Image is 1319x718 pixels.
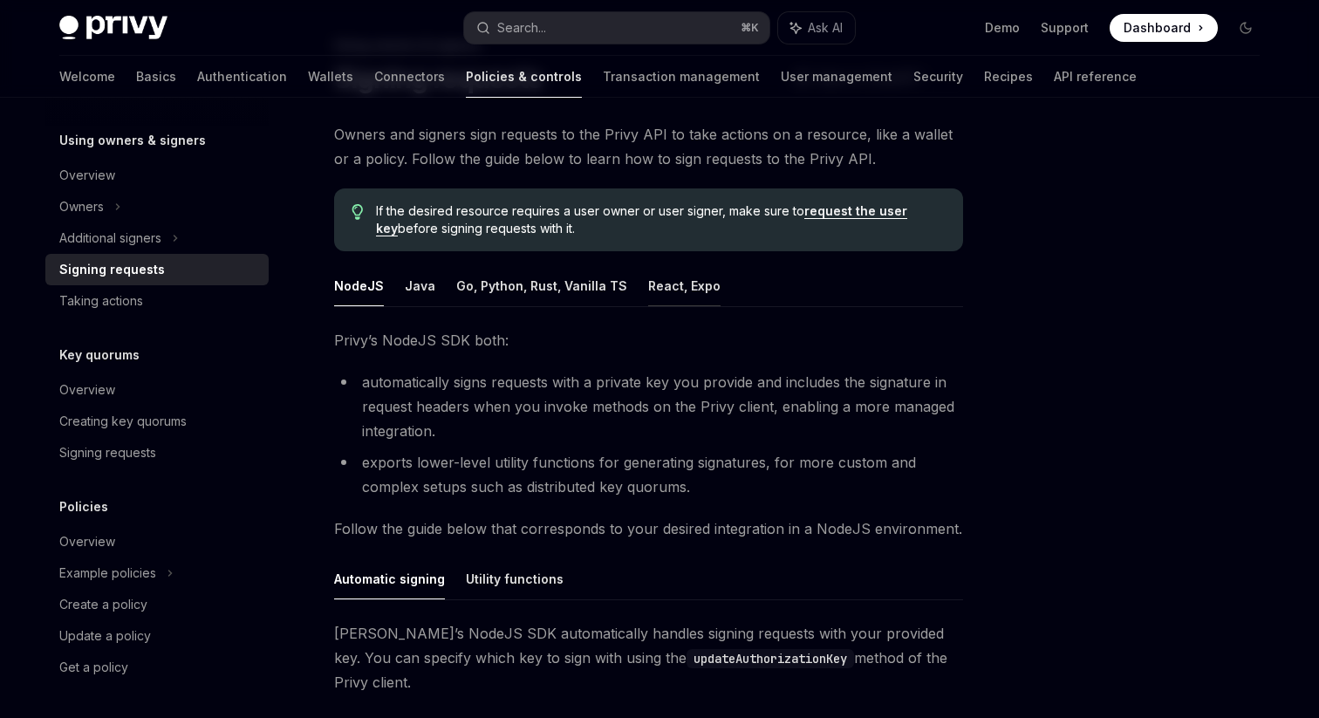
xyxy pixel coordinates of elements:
[59,563,156,584] div: Example policies
[497,17,546,38] div: Search...
[45,285,269,317] a: Taking actions
[1041,19,1089,37] a: Support
[197,56,287,98] a: Authentication
[59,196,104,217] div: Owners
[59,380,115,400] div: Overview
[45,406,269,437] a: Creating key quorums
[985,19,1020,37] a: Demo
[59,657,128,678] div: Get a policy
[45,437,269,468] a: Signing requests
[374,56,445,98] a: Connectors
[603,56,760,98] a: Transaction management
[59,594,147,615] div: Create a policy
[913,56,963,98] a: Security
[59,165,115,186] div: Overview
[741,21,759,35] span: ⌘ K
[59,626,151,646] div: Update a policy
[334,516,963,541] span: Follow the guide below that corresponds to your desired integration in a NodeJS environment.
[334,265,384,306] button: NodeJS
[45,374,269,406] a: Overview
[984,56,1033,98] a: Recipes
[59,130,206,151] h5: Using owners & signers
[45,652,269,683] a: Get a policy
[59,411,187,432] div: Creating key quorums
[59,531,115,552] div: Overview
[59,291,143,311] div: Taking actions
[45,589,269,620] a: Create a policy
[352,204,364,220] svg: Tip
[45,254,269,285] a: Signing requests
[59,228,161,249] div: Additional signers
[648,265,721,306] button: React, Expo
[1110,14,1218,42] a: Dashboard
[334,450,963,499] li: exports lower-level utility functions for generating signatures, for more custom and complex setu...
[45,160,269,191] a: Overview
[376,202,946,237] span: If the desired resource requires a user owner or user signer, make sure to before signing request...
[781,56,892,98] a: User management
[405,265,435,306] button: Java
[59,345,140,366] h5: Key quorums
[466,56,582,98] a: Policies & controls
[1232,14,1260,42] button: Toggle dark mode
[1054,56,1137,98] a: API reference
[59,56,115,98] a: Welcome
[808,19,843,37] span: Ask AI
[59,442,156,463] div: Signing requests
[334,328,963,352] span: Privy’s NodeJS SDK both:
[464,12,769,44] button: Search...⌘K
[59,496,108,517] h5: Policies
[334,370,963,443] li: automatically signs requests with a private key you provide and includes the signature in request...
[334,122,963,171] span: Owners and signers sign requests to the Privy API to take actions on a resource, like a wallet or...
[778,12,855,44] button: Ask AI
[59,259,165,280] div: Signing requests
[136,56,176,98] a: Basics
[59,16,167,40] img: dark logo
[466,558,564,599] button: Utility functions
[687,649,854,668] code: updateAuthorizationKey
[334,558,445,599] button: Automatic signing
[1124,19,1191,37] span: Dashboard
[334,621,963,694] span: [PERSON_NAME]’s NodeJS SDK automatically handles signing requests with your provided key. You can...
[45,620,269,652] a: Update a policy
[308,56,353,98] a: Wallets
[45,526,269,557] a: Overview
[456,265,627,306] button: Go, Python, Rust, Vanilla TS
